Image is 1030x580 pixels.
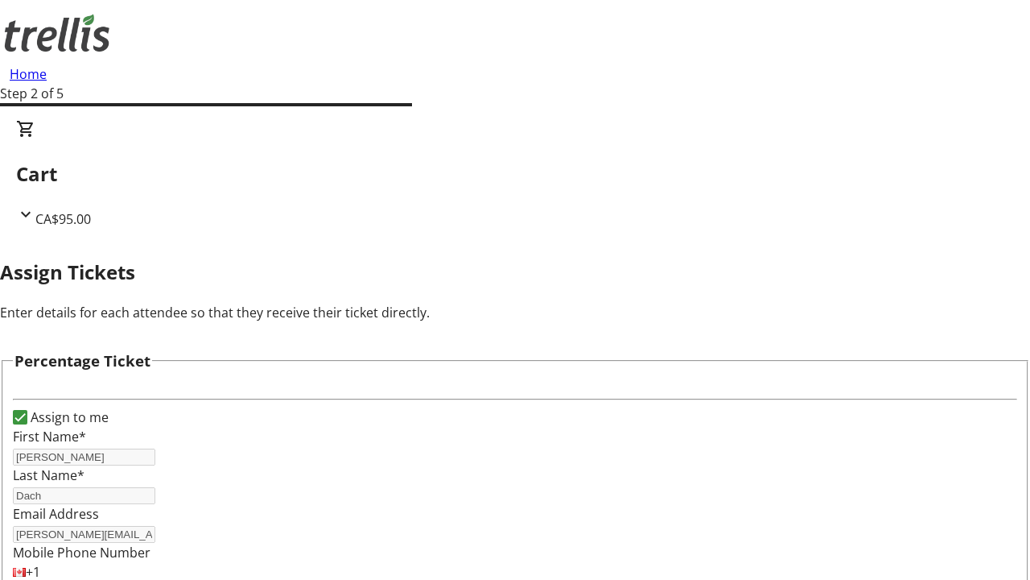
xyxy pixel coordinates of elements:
[27,408,109,427] label: Assign to me
[13,466,84,484] label: Last Name*
[13,544,150,561] label: Mobile Phone Number
[35,210,91,228] span: CA$95.00
[16,119,1014,229] div: CartCA$95.00
[14,350,150,372] h3: Percentage Ticket
[16,159,1014,188] h2: Cart
[13,505,99,523] label: Email Address
[13,428,86,445] label: First Name*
